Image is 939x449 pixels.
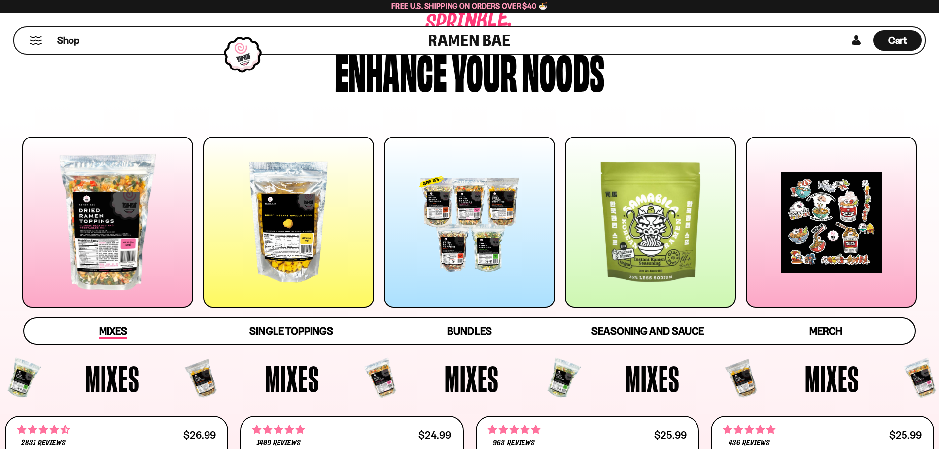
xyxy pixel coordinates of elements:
[488,423,540,436] span: 4.75 stars
[29,36,42,45] button: Mobile Menu Trigger
[729,439,770,447] span: 436 reviews
[888,35,907,46] span: Cart
[445,360,499,397] span: Mixes
[21,439,66,447] span: 2831 reviews
[257,439,301,447] span: 1409 reviews
[57,34,79,47] span: Shop
[522,47,604,94] div: noods
[99,325,127,339] span: Mixes
[447,325,491,337] span: Bundles
[265,360,319,397] span: Mixes
[391,1,548,11] span: Free U.S. Shipping on Orders over $40 🍜
[889,430,922,440] div: $25.99
[723,423,775,436] span: 4.76 stars
[183,430,216,440] div: $26.99
[418,430,451,440] div: $24.99
[626,360,680,397] span: Mixes
[202,318,380,344] a: Single Toppings
[452,47,517,94] div: your
[252,423,305,436] span: 4.76 stars
[493,439,534,447] span: 963 reviews
[24,318,202,344] a: Mixes
[57,30,79,51] a: Shop
[654,430,687,440] div: $25.99
[249,325,333,337] span: Single Toppings
[85,360,139,397] span: Mixes
[335,47,447,94] div: Enhance
[381,318,558,344] a: Bundles
[558,318,736,344] a: Seasoning and Sauce
[805,360,859,397] span: Mixes
[17,423,70,436] span: 4.68 stars
[873,27,922,54] div: Cart
[809,325,842,337] span: Merch
[737,318,915,344] a: Merch
[591,325,703,337] span: Seasoning and Sauce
